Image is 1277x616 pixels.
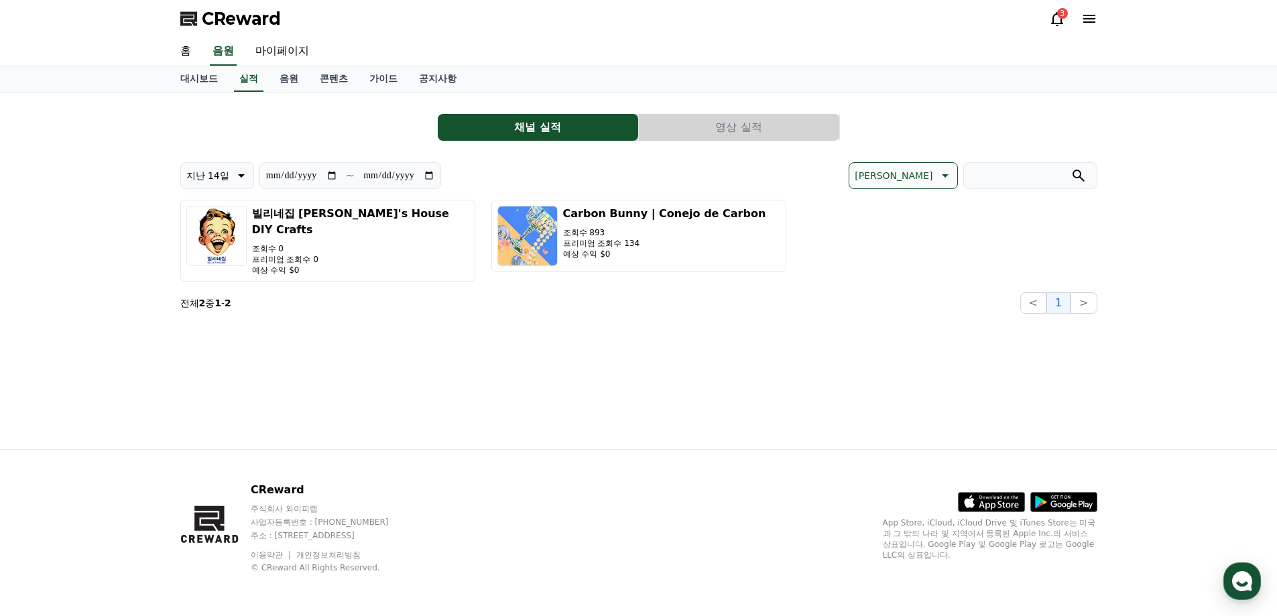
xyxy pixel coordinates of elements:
button: 영상 실적 [639,114,839,141]
button: 지난 14일 [180,162,254,189]
a: CReward [180,8,281,29]
p: 조회수 893 [563,227,766,238]
span: 대화 [123,446,139,456]
p: 조회수 0 [252,243,469,254]
p: 주식회사 와이피랩 [251,503,414,514]
strong: 1 [215,298,221,308]
a: 설정 [173,425,257,458]
span: CReward [202,8,281,29]
a: 이용약관 [251,550,293,560]
p: 프리미엄 조회수 134 [563,238,766,249]
a: 3 [1049,11,1065,27]
p: 예상 수익 $0 [252,265,469,275]
button: > [1071,292,1097,314]
a: 개인정보처리방침 [296,550,361,560]
p: App Store, iCloud, iCloud Drive 및 iTunes Store는 미국과 그 밖의 나라 및 지역에서 등록된 Apple Inc.의 서비스 상표입니다. Goo... [883,517,1097,560]
a: 대시보드 [170,66,229,92]
a: 영상 실적 [639,114,840,141]
a: 가이드 [359,66,408,92]
p: CReward [251,482,414,498]
p: 주소 : [STREET_ADDRESS] [251,530,414,541]
strong: 2 [225,298,231,308]
a: 실적 [234,66,263,92]
a: 음원 [210,38,237,66]
span: 설정 [207,445,223,456]
a: 음원 [269,66,309,92]
a: 홈 [170,38,202,66]
p: 사업자등록번호 : [PHONE_NUMBER] [251,517,414,528]
p: [PERSON_NAME] [855,166,932,185]
a: 홈 [4,425,88,458]
button: Carbon Bunny | Conejo de Carbon 조회수 893 프리미엄 조회수 134 예상 수익 $0 [491,200,786,272]
button: 채널 실적 [438,114,638,141]
div: 3 [1057,8,1068,19]
button: [PERSON_NAME] [849,162,957,189]
button: < [1020,292,1046,314]
h3: 빌리네집 [PERSON_NAME]'s House DIY Crafts [252,206,469,238]
a: 채널 실적 [438,114,639,141]
img: 빌리네집 Billy's House DIY Crafts [186,206,247,266]
p: 프리미엄 조회수 0 [252,254,469,265]
button: 1 [1046,292,1071,314]
p: 전체 중 - [180,296,231,310]
a: 콘텐츠 [309,66,359,92]
span: 홈 [42,445,50,456]
a: 마이페이지 [245,38,320,66]
strong: 2 [199,298,206,308]
h3: Carbon Bunny | Conejo de Carbon [563,206,766,222]
button: 빌리네집 [PERSON_NAME]'s House DIY Crafts 조회수 0 프리미엄 조회수 0 예상 수익 $0 [180,200,475,282]
p: 지난 14일 [186,166,229,185]
p: 예상 수익 $0 [563,249,766,259]
a: 대화 [88,425,173,458]
a: 공지사항 [408,66,467,92]
img: Carbon Bunny | Conejo de Carbon [497,206,558,266]
p: ~ [346,168,355,184]
p: © CReward All Rights Reserved. [251,562,414,573]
